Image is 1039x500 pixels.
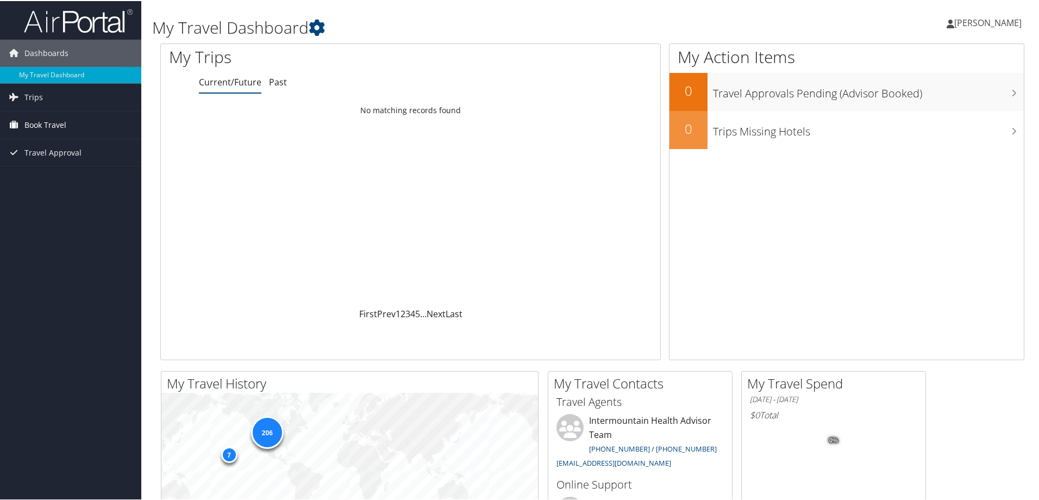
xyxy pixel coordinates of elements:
[400,307,405,319] a: 2
[269,75,287,87] a: Past
[251,415,283,447] div: 206
[446,307,462,319] a: Last
[427,307,446,319] a: Next
[167,373,538,392] h2: My Travel History
[377,307,396,319] a: Prev
[169,45,444,67] h1: My Trips
[669,119,708,137] h2: 0
[750,408,760,420] span: $0
[24,83,43,110] span: Trips
[669,110,1024,148] a: 0Trips Missing Hotels
[589,443,717,453] a: [PHONE_NUMBER] / [PHONE_NUMBER]
[556,476,724,491] h3: Online Support
[669,45,1024,67] h1: My Action Items
[410,307,415,319] a: 4
[161,100,660,119] td: No matching records found
[669,81,708,99] h2: 0
[221,445,237,461] div: 7
[713,79,1024,100] h3: Travel Approvals Pending (Advisor Booked)
[713,118,1024,138] h3: Trips Missing Hotels
[556,393,724,409] h3: Travel Agents
[556,457,671,467] a: [EMAIL_ADDRESS][DOMAIN_NAME]
[24,7,133,33] img: airportal-logo.png
[750,393,917,404] h6: [DATE] - [DATE]
[947,5,1032,38] a: [PERSON_NAME]
[199,75,261,87] a: Current/Future
[554,373,732,392] h2: My Travel Contacts
[24,110,66,138] span: Book Travel
[747,373,925,392] h2: My Travel Spend
[420,307,427,319] span: …
[954,16,1022,28] span: [PERSON_NAME]
[415,307,420,319] a: 5
[669,72,1024,110] a: 0Travel Approvals Pending (Advisor Booked)
[152,15,739,38] h1: My Travel Dashboard
[551,413,729,471] li: Intermountain Health Advisor Team
[396,307,400,319] a: 1
[829,436,838,443] tspan: 0%
[359,307,377,319] a: First
[405,307,410,319] a: 3
[750,408,917,420] h6: Total
[24,39,68,66] span: Dashboards
[24,138,82,165] span: Travel Approval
